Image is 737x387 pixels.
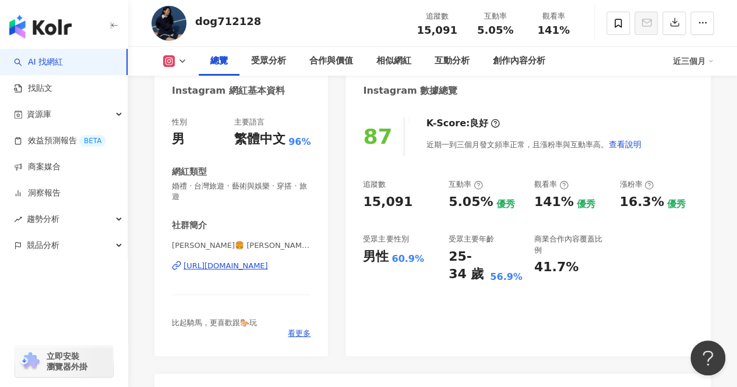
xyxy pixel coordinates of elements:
img: logo [9,15,72,38]
div: 相似網紅 [376,54,411,68]
div: 近期一到三個月發文頻率正常，且漲粉率與互動率高。 [426,133,641,156]
span: 資源庫 [27,101,51,127]
iframe: Help Scout Beacon - Open [690,340,725,375]
div: 5.05% [449,193,493,211]
div: 優秀 [496,198,514,211]
a: 洞察報告 [14,187,61,199]
div: 優秀 [577,198,595,211]
div: dog712128 [195,14,261,29]
div: K-Score : [426,117,500,130]
img: KOL Avatar [151,6,186,41]
button: 查看說明 [608,133,641,156]
div: 87 [363,125,392,148]
img: chrome extension [19,352,41,371]
div: 主要語言 [234,117,265,127]
a: searchAI 找網紅 [14,56,63,68]
span: [PERSON_NAME]🍔 [PERSON_NAME] | dog712128 [172,240,311,251]
div: 56.9% [490,271,523,283]
span: 15,091 [417,24,457,36]
div: Instagram 網紅基本資料 [172,84,285,97]
a: 效益預測報告BETA [14,135,106,147]
a: chrome extension立即安裝 瀏覽器外掛 [15,346,113,377]
span: 競品分析 [27,232,59,258]
a: [URL][DOMAIN_NAME] [172,261,311,271]
div: 60.9% [392,253,424,265]
div: 追蹤數 [415,10,459,22]
div: 性別 [172,117,187,127]
span: 看更多 [288,328,311,339]
span: rise [14,215,22,223]
div: 41.7% [534,258,579,276]
div: 網紅類型 [172,166,207,178]
div: 受眾分析 [251,54,286,68]
div: 觀看率 [531,10,576,22]
div: 良好 [470,117,488,130]
a: 找貼文 [14,83,52,94]
div: Instagram 數據總覽 [363,84,457,97]
div: 漲粉率 [619,179,654,190]
span: 立即安裝 瀏覽器外掛 [47,351,87,372]
div: 25-34 歲 [449,248,487,284]
div: 互動率 [449,179,483,190]
div: 繁體中文 [234,130,285,148]
span: 5.05% [477,24,513,36]
div: 追蹤數 [363,179,386,190]
div: 合作與價值 [309,54,353,68]
div: 男性 [363,248,389,266]
div: 互動分析 [435,54,470,68]
div: 互動率 [473,10,517,22]
div: 受眾主要年齡 [449,234,494,244]
div: 總覽 [210,54,228,68]
div: 創作內容分析 [493,54,545,68]
div: 141% [534,193,574,211]
a: 商案媒合 [14,161,61,173]
div: 15,091 [363,193,412,211]
span: 婚禮 · 台灣旅遊 · 藝術與娛樂 · 穿搭 · 旅遊 [172,181,311,202]
div: 商業合作內容覆蓋比例 [534,234,608,255]
div: 男 [172,130,185,148]
span: 比起騎馬，更喜歡跟🐎玩 [172,318,257,327]
div: 16.3% [619,193,664,211]
div: 優秀 [667,198,686,211]
span: 96% [288,136,311,148]
div: 近三個月 [673,52,714,70]
div: [URL][DOMAIN_NAME] [184,261,268,271]
div: 社群簡介 [172,219,207,232]
span: 查看說明 [608,140,641,149]
div: 受眾主要性別 [363,234,408,244]
span: 141% [537,24,570,36]
span: 趨勢分析 [27,206,59,232]
div: 觀看率 [534,179,569,190]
